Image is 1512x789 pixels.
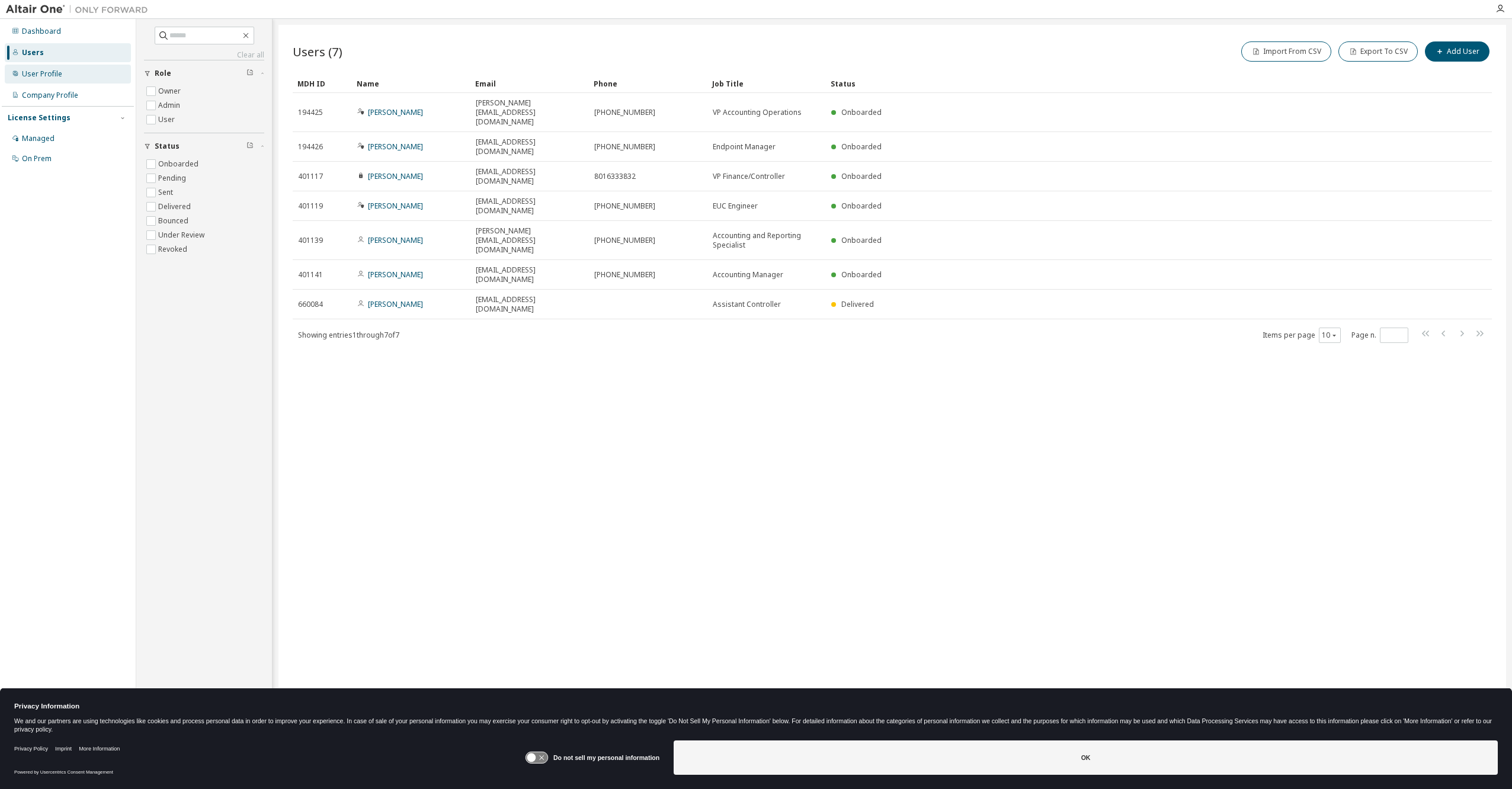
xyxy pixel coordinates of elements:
[594,142,655,152] span: [PHONE_NUMBER]
[368,171,423,181] a: [PERSON_NAME]
[158,242,190,256] label: Revoked
[158,98,182,113] label: Admin
[841,107,882,117] span: Onboarded
[158,228,207,242] label: Under Review
[713,231,821,250] span: Accounting and Reporting Specialist
[368,142,423,152] a: [PERSON_NAME]
[158,171,188,185] label: Pending
[298,201,323,211] span: 401119
[368,201,423,211] a: [PERSON_NAME]
[158,214,191,228] label: Bounced
[158,84,183,98] label: Owner
[713,142,776,152] span: Endpoint Manager
[293,43,342,60] span: Users (7)
[246,69,254,78] span: Clear filter
[144,50,264,60] a: Clear all
[1241,41,1331,62] button: Import From CSV
[712,74,821,93] div: Job Title
[1338,41,1418,62] button: Export To CSV
[22,91,78,100] div: Company Profile
[841,142,882,152] span: Onboarded
[476,167,584,186] span: [EMAIL_ADDRESS][DOMAIN_NAME]
[594,108,655,117] span: [PHONE_NUMBER]
[298,108,323,117] span: 194425
[298,172,323,181] span: 401117
[476,197,584,216] span: [EMAIL_ADDRESS][DOMAIN_NAME]
[22,27,61,36] div: Dashboard
[713,201,758,211] span: EUC Engineer
[831,74,1430,93] div: Status
[368,270,423,280] a: [PERSON_NAME]
[713,108,802,117] span: VP Accounting Operations
[476,98,584,127] span: [PERSON_NAME][EMAIL_ADDRESS][DOMAIN_NAME]
[22,69,62,79] div: User Profile
[298,330,399,340] span: Showing entries 1 through 7 of 7
[298,270,323,280] span: 401141
[297,74,347,93] div: MDH ID
[298,142,323,152] span: 194426
[1263,328,1341,343] span: Items per page
[155,69,171,78] span: Role
[368,235,423,245] a: [PERSON_NAME]
[22,154,52,163] div: On Prem
[1351,328,1408,343] span: Page n.
[1425,41,1489,62] button: Add User
[158,185,175,200] label: Sent
[368,107,423,117] a: [PERSON_NAME]
[594,270,655,280] span: [PHONE_NUMBER]
[368,299,423,309] a: [PERSON_NAME]
[144,133,264,159] button: Status
[476,295,584,314] span: [EMAIL_ADDRESS][DOMAIN_NAME]
[22,48,44,57] div: Users
[713,270,783,280] span: Accounting Manager
[841,171,882,181] span: Onboarded
[158,157,201,171] label: Onboarded
[6,4,154,15] img: Altair One
[475,74,584,93] div: Email
[841,299,874,309] span: Delivered
[476,226,584,255] span: [PERSON_NAME][EMAIL_ADDRESS][DOMAIN_NAME]
[158,200,193,214] label: Delivered
[841,270,882,280] span: Onboarded
[1322,331,1338,340] button: 10
[713,172,785,181] span: VP Finance/Controller
[841,201,882,211] span: Onboarded
[841,235,882,245] span: Onboarded
[594,201,655,211] span: [PHONE_NUMBER]
[713,300,781,309] span: Assistant Controller
[246,142,254,151] span: Clear filter
[158,113,177,127] label: User
[155,142,180,151] span: Status
[594,172,636,181] span: 8016333832
[594,74,703,93] div: Phone
[8,113,71,123] div: License Settings
[144,60,264,86] button: Role
[298,300,323,309] span: 660084
[357,74,466,93] div: Name
[298,236,323,245] span: 401139
[22,134,55,143] div: Managed
[476,265,584,284] span: [EMAIL_ADDRESS][DOMAIN_NAME]
[594,236,655,245] span: [PHONE_NUMBER]
[476,137,584,156] span: [EMAIL_ADDRESS][DOMAIN_NAME]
